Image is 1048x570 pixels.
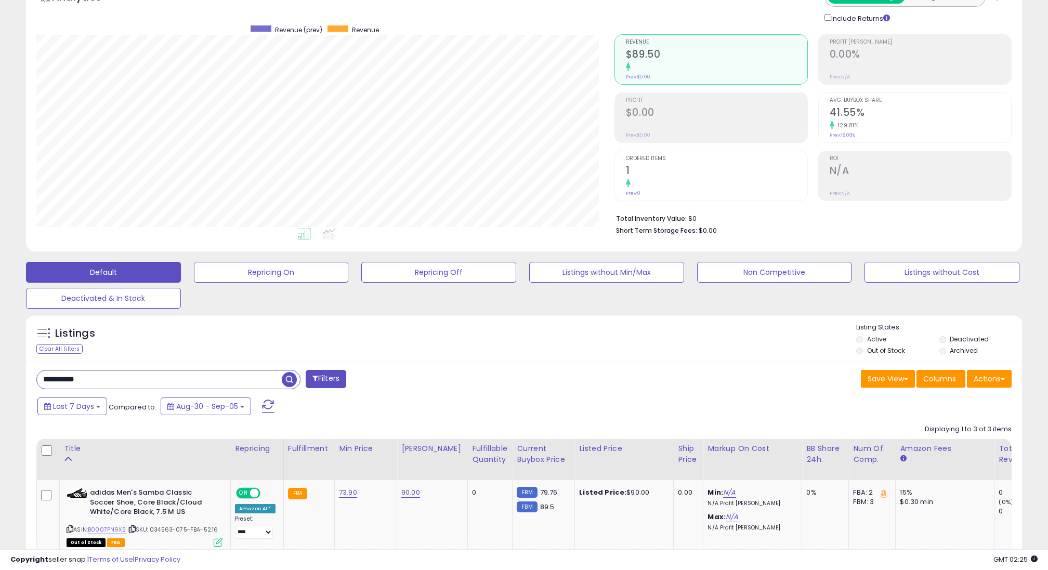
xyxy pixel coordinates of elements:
div: FBA: 2 [853,488,887,497]
h2: $89.50 [626,48,807,62]
div: Title [64,443,226,454]
span: OFF [259,489,276,498]
span: $0.00 [699,226,717,235]
div: Repricing [235,443,279,454]
a: Terms of Use [89,554,133,564]
span: Ordered Items [626,156,807,162]
b: Min: [708,487,723,497]
button: Last 7 Days [37,397,107,415]
h2: $0.00 [626,107,807,121]
small: FBM [517,487,537,498]
button: Aug-30 - Sep-05 [161,397,251,415]
b: Total Inventory Value: [616,214,687,223]
div: [PERSON_NAME] [401,443,463,454]
span: Last 7 Days [53,401,94,412]
button: Save View [861,370,915,388]
a: N/A [726,512,738,522]
span: Profit [626,98,807,103]
strong: Copyright [10,554,48,564]
div: Ship Price [678,443,699,465]
small: FBM [517,501,537,512]
a: Privacy Policy [135,554,180,564]
div: $0.30 min [900,497,986,507]
label: Out of Stock [867,346,905,355]
small: Prev: 18.08% [830,132,855,138]
small: 129.81% [834,122,859,129]
button: Filters [306,370,346,388]
b: Short Term Storage Fees: [616,226,697,235]
a: N/A [723,487,736,498]
div: 0 [472,488,504,497]
button: Repricing On [194,262,349,283]
h2: 41.55% [830,107,1011,121]
small: Amazon Fees. [900,454,906,463]
b: Max: [708,512,726,522]
div: FBM: 3 [853,497,887,507]
span: Avg. Buybox Share [830,98,1011,103]
a: 73.90 [339,487,357,498]
span: Aug-30 - Sep-05 [176,401,238,412]
a: 90.00 [401,487,420,498]
button: Listings without Min/Max [529,262,684,283]
b: Listed Price: [579,487,626,497]
div: Amazon AI * [235,504,276,513]
div: Fulfillment [288,443,330,454]
button: Non Competitive [697,262,852,283]
label: Archived [950,346,978,355]
div: Markup on Cost [708,443,797,454]
span: All listings that are currently out of stock and unavailable for purchase on Amazon [67,538,106,547]
span: | SKU: 034563-075-FBA-52.16 [127,525,218,534]
small: Prev: $0.00 [626,132,650,138]
span: ON [237,489,250,498]
small: Prev: 0 [626,190,640,196]
span: Compared to: [109,402,156,412]
small: Prev: N/A [830,190,850,196]
div: 0 [999,488,1041,497]
img: 314CNlFejfL._SL40_.jpg [67,488,87,498]
div: Min Price [339,443,392,454]
div: 0% [806,488,841,497]
div: 0 [999,507,1041,516]
h5: Listings [55,326,95,341]
span: ROI [830,156,1011,162]
div: 15% [900,488,986,497]
div: Displaying 1 to 3 of 3 items [925,425,1012,434]
a: B0007PN9XS [88,525,126,534]
span: 2025-09-13 02:25 GMT [993,554,1038,564]
div: Total Rev. [999,443,1037,465]
span: Revenue [352,25,379,34]
span: Columns [923,374,956,384]
div: $90.00 [579,488,665,497]
p: N/A Profit [PERSON_NAME] [708,524,794,532]
button: Listings without Cost [864,262,1019,283]
div: Num of Comp. [853,443,891,465]
small: Prev: $0.00 [626,74,650,80]
small: Prev: N/A [830,74,850,80]
span: FBA [107,538,125,547]
b: adidas Men's Samba Classic Soccer Shoe, Core Black/Cloud White/Core Black, 7.5 M US [90,488,216,520]
div: 0.00 [678,488,695,497]
p: Listing States: [856,323,1021,333]
button: Actions [967,370,1012,388]
div: Include Returns [817,12,902,24]
button: Deactivated & In Stock [26,288,181,309]
small: (0%) [999,498,1013,506]
div: BB Share 24h. [806,443,844,465]
span: 79.76 [540,487,558,497]
span: Revenue [626,39,807,45]
th: The percentage added to the cost of goods (COGS) that forms the calculator for Min & Max prices. [703,439,802,480]
span: Profit [PERSON_NAME] [830,39,1011,45]
button: Default [26,262,181,283]
div: Listed Price [579,443,669,454]
li: $0 [616,211,1004,224]
span: 89.5 [540,502,555,512]
h2: N/A [830,165,1011,179]
button: Columns [916,370,965,388]
div: Fulfillable Quantity [472,443,508,465]
h2: 0.00% [830,48,1011,62]
div: Clear All Filters [36,344,83,354]
label: Deactivated [950,335,989,343]
h2: 1 [626,165,807,179]
div: Amazon Fees [900,443,990,454]
div: Current Buybox Price [517,443,570,465]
